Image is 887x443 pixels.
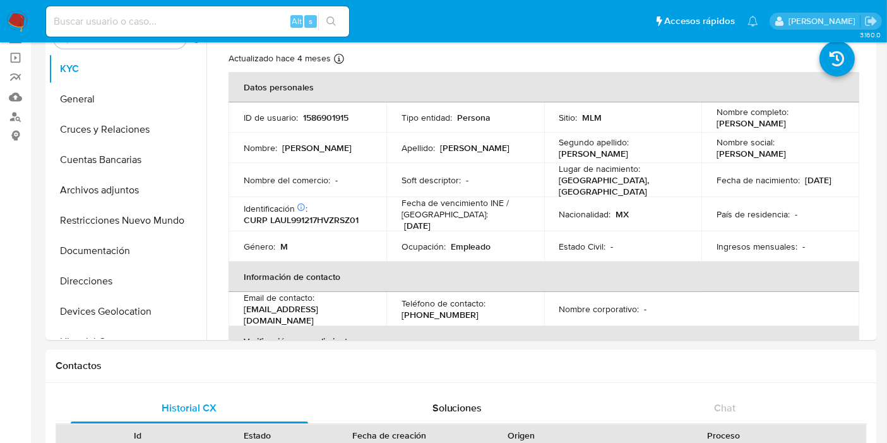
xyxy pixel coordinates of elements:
p: 1586901915 [303,112,348,123]
span: Accesos rápidos [664,15,735,28]
button: search-icon [318,13,344,30]
p: Email de contacto : [244,292,314,303]
button: Cuentas Bancarias [49,145,206,175]
p: Empleado [451,241,491,252]
button: Restricciones Nuevo Mundo [49,205,206,236]
p: País de residencia : [717,209,790,220]
button: KYC [49,54,206,84]
button: Direcciones [49,266,206,296]
button: Cruces y Relaciones [49,114,206,145]
p: - [795,209,797,220]
p: Fecha de nacimiento : [717,174,800,186]
p: [PERSON_NAME] [282,142,352,154]
span: Chat [714,401,735,415]
p: M [280,241,288,252]
span: Alt [292,15,302,27]
p: [DATE] [805,174,831,186]
p: fernando.ftapiamartinez@mercadolibre.com.mx [789,15,860,27]
p: Género : [244,241,275,252]
p: [EMAIL_ADDRESS][DOMAIN_NAME] [244,303,366,326]
p: [PERSON_NAME] [717,148,786,159]
p: Nombre social : [717,137,775,148]
div: Fecha de creación [326,429,453,442]
p: Nombre corporativo : [559,303,640,315]
p: - [645,303,647,315]
div: Id [87,429,189,442]
p: - [611,241,614,252]
p: Soft descriptor : [402,174,461,186]
p: Estado Civil : [559,241,606,252]
p: MLM [583,112,602,123]
p: Nombre completo : [717,106,789,118]
p: - [802,241,805,252]
p: Lugar de nacimiento : [559,163,641,174]
p: Segundo apellido : [559,137,629,148]
span: Soluciones [432,401,482,415]
button: Devices Geolocation [49,296,206,327]
p: CURP LAUL991217HVZRSZ01 [244,214,359,226]
p: Persona [457,112,491,123]
p: Nombre : [244,142,277,154]
p: [PHONE_NUMBER] [402,309,479,320]
p: [GEOGRAPHIC_DATA], [GEOGRAPHIC_DATA] [559,174,682,197]
p: Actualizado hace 4 meses [229,52,331,64]
p: Ocupación : [402,241,446,252]
button: General [49,84,206,114]
p: [PERSON_NAME] [440,142,509,154]
p: Teléfono de contacto : [402,298,485,309]
div: Estado [206,429,308,442]
p: Sitio : [559,112,578,123]
p: Tipo entidad : [402,112,452,123]
p: Apellido : [402,142,435,154]
button: Historial Casos [49,327,206,357]
p: [PERSON_NAME] [559,148,629,159]
div: Proceso [590,429,857,442]
p: MX [616,209,629,220]
button: Archivos adjuntos [49,175,206,205]
p: Identificación : [244,203,307,214]
p: Ingresos mensuales : [717,241,797,252]
th: Información de contacto [229,262,859,292]
span: 3.160.0 [860,30,881,40]
p: Fecha de vencimiento INE / [GEOGRAPHIC_DATA] : [402,197,529,220]
a: Notificaciones [747,16,758,27]
p: ID de usuario : [244,112,298,123]
p: [DATE] [404,220,431,231]
p: - [466,174,468,186]
p: Nombre del comercio : [244,174,330,186]
a: Salir [864,15,878,28]
button: Documentación [49,236,206,266]
p: [PERSON_NAME] [717,118,786,129]
p: - [335,174,338,186]
th: Datos personales [229,72,859,102]
span: s [309,15,313,27]
th: Verificación y cumplimiento [229,326,859,356]
span: Historial CX [162,401,217,415]
input: Buscar usuario o caso... [46,13,349,30]
div: Origen [470,429,572,442]
h1: Contactos [56,360,867,372]
p: Nacionalidad : [559,209,611,220]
